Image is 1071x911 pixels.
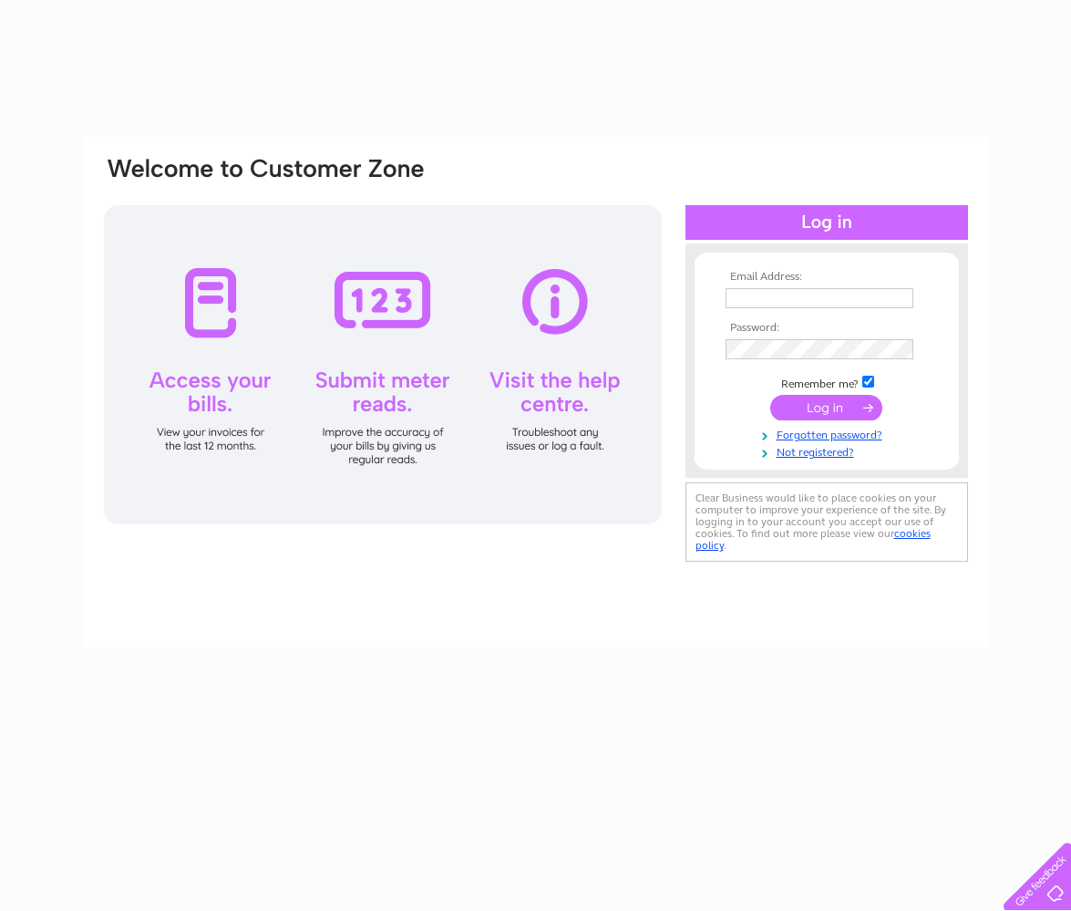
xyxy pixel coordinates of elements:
a: Not registered? [726,442,932,460]
td: Remember me? [721,373,932,391]
th: Password: [721,322,932,335]
input: Submit [770,395,882,420]
th: Email Address: [721,271,932,284]
a: Forgotten password? [726,425,932,442]
div: Clear Business would like to place cookies on your computer to improve your experience of the sit... [685,482,968,562]
a: cookies policy [695,527,931,552]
